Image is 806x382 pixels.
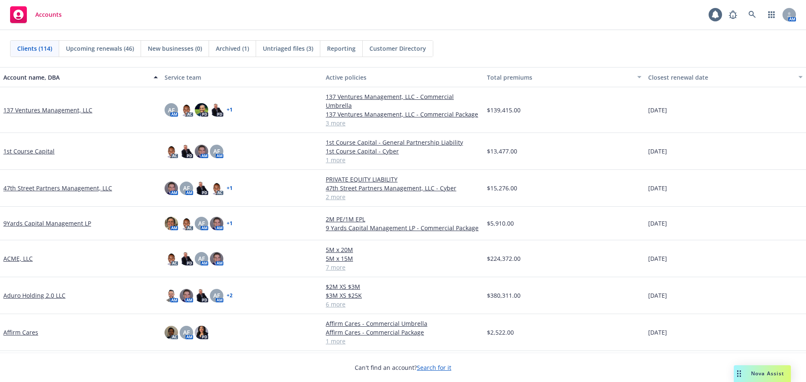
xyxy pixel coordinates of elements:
[180,145,193,158] img: photo
[3,184,112,192] a: 47th Street Partners Management, LLC
[165,217,178,230] img: photo
[7,3,65,26] a: Accounts
[198,254,205,263] span: AF
[3,106,92,114] a: 137 Ventures Management, LLC
[180,103,193,117] img: photo
[734,365,744,382] div: Drag to move
[326,223,480,232] a: 9 Yards Capital Management LP - Commercial Package
[327,44,356,53] span: Reporting
[326,156,480,164] a: 1 more
[161,67,322,87] button: Service team
[484,67,645,87] button: Total premiums
[355,363,451,372] span: Can't find an account?
[487,73,632,82] div: Total premiums
[165,145,178,158] img: photo
[66,44,134,53] span: Upcoming renewals (46)
[326,263,480,272] a: 7 more
[744,6,761,23] a: Search
[3,147,55,156] a: 1st Course Capital
[216,44,249,53] span: Archived (1)
[165,182,178,195] img: photo
[648,219,667,228] span: [DATE]
[487,219,514,228] span: $5,910.00
[326,282,480,291] a: $2M XS $3M
[3,291,65,300] a: Aduro Holding 2.0 LLC
[487,254,521,263] span: $224,372.00
[326,92,480,110] a: 137 Ventures Management, LLC - Commercial Umbrella
[165,252,178,265] img: photo
[213,147,220,156] span: AF
[195,182,208,195] img: photo
[648,328,667,337] span: [DATE]
[487,328,514,337] span: $2,522.00
[227,107,233,112] a: + 1
[326,110,480,119] a: 137 Ventures Management, LLC - Commercial Package
[210,103,223,117] img: photo
[326,175,480,184] a: PRIVATE EQUITY LIABILITY
[648,254,667,263] span: [DATE]
[35,11,62,18] span: Accounts
[326,73,480,82] div: Active policies
[326,291,480,300] a: $3M XS $25K
[326,328,480,337] a: Affirm Cares - Commercial Package
[168,106,175,114] span: AF
[180,252,193,265] img: photo
[648,147,667,156] span: [DATE]
[210,252,223,265] img: photo
[183,184,190,192] span: AF
[3,254,33,263] a: ACME, LLC
[180,289,193,302] img: photo
[227,186,233,191] a: + 1
[326,138,480,147] a: 1st Course Capital - General Partnership Liability
[148,44,202,53] span: New businesses (0)
[487,147,517,156] span: $13,477.00
[210,217,223,230] img: photo
[326,147,480,156] a: 1st Course Capital - Cyber
[751,370,784,377] span: Nova Assist
[322,67,484,87] button: Active policies
[648,291,667,300] span: [DATE]
[369,44,426,53] span: Customer Directory
[487,291,521,300] span: $380,311.00
[180,217,193,230] img: photo
[183,328,190,337] span: AF
[648,184,667,192] span: [DATE]
[213,291,220,300] span: AF
[195,289,208,302] img: photo
[487,184,517,192] span: $15,276.00
[198,219,205,228] span: AF
[3,219,91,228] a: 9Yards Capital Management LP
[326,337,480,346] a: 1 more
[165,289,178,302] img: photo
[326,215,480,223] a: 2M PE/1M EPL
[725,6,741,23] a: Report a Bug
[3,73,149,82] div: Account name, DBA
[648,73,793,82] div: Closest renewal date
[326,245,480,254] a: 5M x 20M
[487,106,521,114] span: $139,415.00
[17,44,52,53] span: Clients (114)
[263,44,313,53] span: Untriaged files (3)
[227,221,233,226] a: + 1
[763,6,780,23] a: Switch app
[210,182,223,195] img: photo
[645,67,806,87] button: Closest renewal date
[326,319,480,328] a: Affirm Cares - Commercial Umbrella
[326,300,480,309] a: 6 more
[3,328,38,337] a: Affirm Cares
[326,254,480,263] a: 5M x 15M
[326,192,480,201] a: 2 more
[648,106,667,114] span: [DATE]
[734,365,791,382] button: Nova Assist
[165,326,178,339] img: photo
[195,326,208,339] img: photo
[165,73,319,82] div: Service team
[326,184,480,192] a: 47th Street Partners Management, LLC - Cyber
[195,145,208,158] img: photo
